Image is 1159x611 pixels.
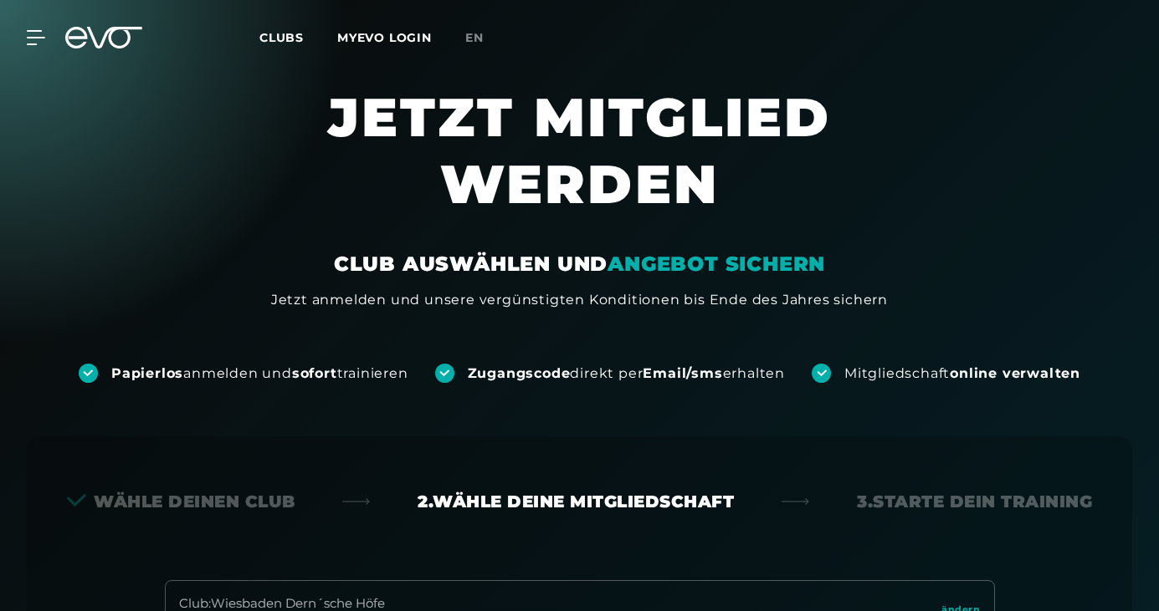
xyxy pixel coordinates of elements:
div: direkt per erhalten [468,364,785,383]
strong: online verwalten [950,365,1080,381]
strong: sofort [292,365,337,381]
div: Mitgliedschaft [844,364,1080,383]
a: Clubs [259,29,337,45]
span: Clubs [259,30,304,45]
span: en [465,30,484,45]
strong: Email/sms [643,365,722,381]
div: CLUB AUSWÄHLEN UND [334,251,825,277]
div: Wähle deinen Club [67,490,295,513]
div: 2. Wähle deine Mitgliedschaft [418,490,734,513]
div: Jetzt anmelden und unsere vergünstigten Konditionen bis Ende des Jahres sichern [271,290,888,310]
strong: Papierlos [111,365,183,381]
a: en [465,28,504,48]
strong: Zugangscode [468,365,571,381]
h1: JETZT MITGLIED WERDEN [195,84,965,251]
a: MYEVO LOGIN [337,30,432,45]
div: 3. Starte dein Training [857,490,1092,513]
em: ANGEBOT SICHERN [608,252,825,276]
div: anmelden und trainieren [111,364,408,383]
